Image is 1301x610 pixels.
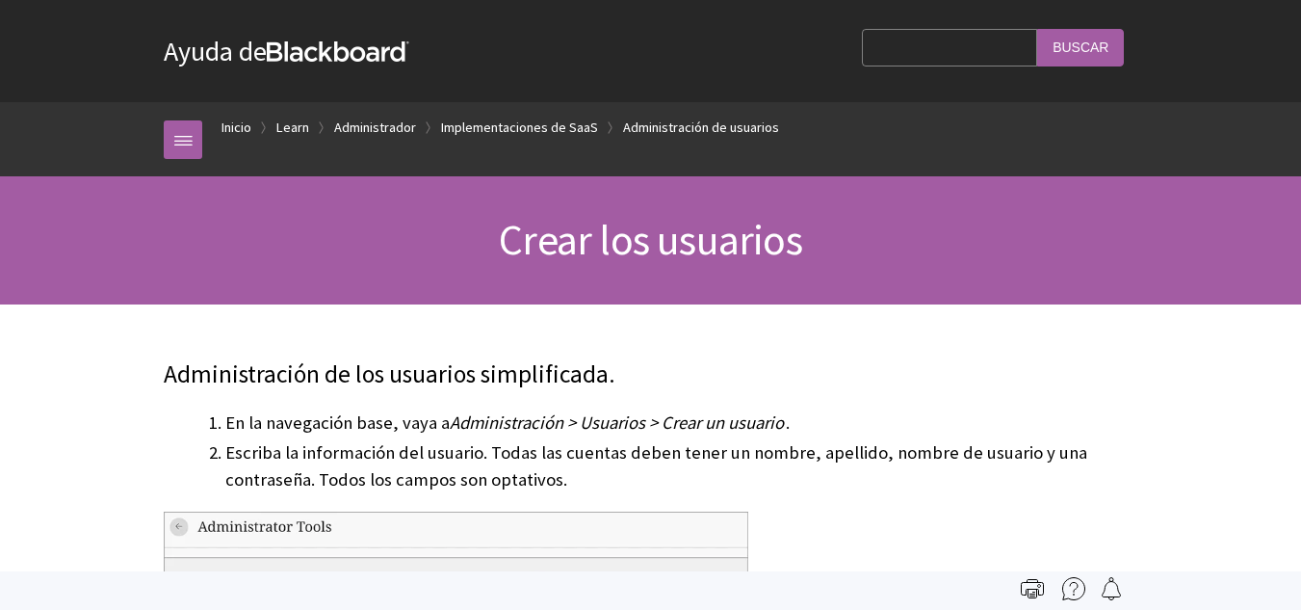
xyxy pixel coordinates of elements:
a: Implementaciones de SaaS [441,116,598,140]
a: Inicio [221,116,251,140]
img: Print [1021,577,1044,600]
span: Administración > Usuarios > Crear un usuario [450,411,784,434]
img: Follow this page [1100,577,1123,600]
p: Administración de los usuarios simplificada. [164,358,1137,392]
a: Administrador [334,116,416,140]
span: Crear los usuarios [499,213,802,266]
strong: Blackboard [267,41,409,62]
input: Buscar [1037,29,1124,66]
li: En la navegación base, vaya a . [225,410,1137,437]
a: Learn [276,116,309,140]
a: Ayuda deBlackboard [164,34,409,68]
li: Escriba la información del usuario. Todas las cuentas deben tener un nombre, apellido, nombre de ... [225,439,1137,493]
img: More help [1062,577,1085,600]
a: Administración de usuarios [623,116,779,140]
